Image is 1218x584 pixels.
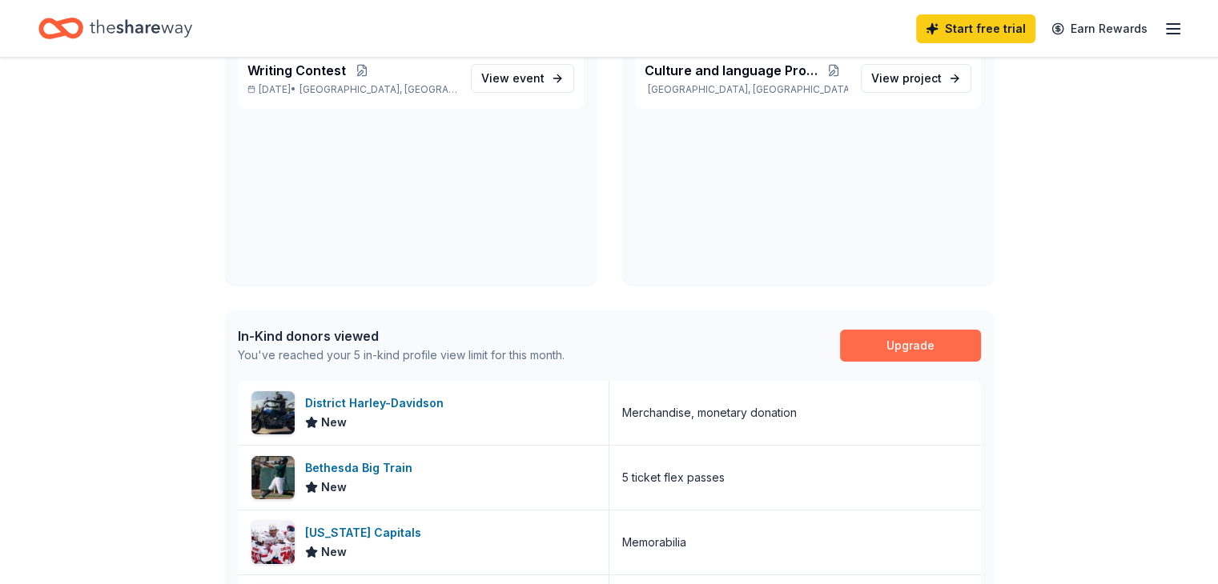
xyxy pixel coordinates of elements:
div: 5 ticket flex passes [622,468,725,487]
a: View project [861,64,971,93]
span: New [321,413,347,432]
div: Memorabilia [622,533,686,552]
span: Writing Contest [247,61,346,80]
div: District Harley-Davidson [305,394,450,413]
div: In-Kind donors viewed [238,326,565,346]
span: New [321,478,347,497]
div: You've reached your 5 in-kind profile view limit for this month. [238,346,565,365]
span: New [321,542,347,562]
div: [US_STATE] Capitals [305,523,428,542]
span: event [513,71,545,85]
a: View event [471,64,574,93]
span: View [871,69,942,88]
a: Upgrade [840,330,981,362]
span: Culture and language Program [645,61,819,80]
img: Image for Washington Capitals [251,521,295,564]
img: Image for District Harley-Davidson [251,391,295,434]
p: [DATE] • [247,83,458,96]
img: Image for Bethesda Big Train [251,456,295,499]
span: [GEOGRAPHIC_DATA], [GEOGRAPHIC_DATA] [299,83,457,96]
p: [GEOGRAPHIC_DATA], [GEOGRAPHIC_DATA] [645,83,848,96]
div: Bethesda Big Train [305,458,419,478]
span: View [481,69,545,88]
a: Earn Rewards [1042,14,1157,43]
a: Start free trial [916,14,1035,43]
a: Home [38,10,192,47]
span: project [902,71,942,85]
div: Merchandise, monetary donation [622,403,797,422]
